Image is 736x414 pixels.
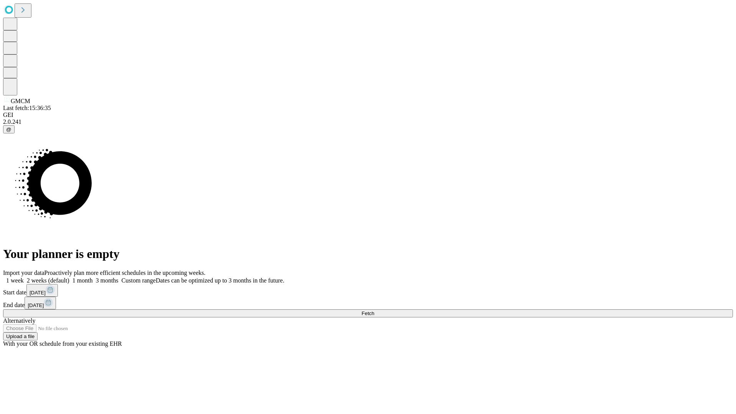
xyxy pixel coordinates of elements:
[3,309,733,317] button: Fetch
[96,277,118,284] span: 3 months
[6,127,11,132] span: @
[3,118,733,125] div: 2.0.241
[3,247,733,261] h1: Your planner is empty
[156,277,284,284] span: Dates can be optimized up to 3 months in the future.
[3,332,38,340] button: Upload a file
[3,297,733,309] div: End date
[3,317,35,324] span: Alternatively
[28,302,44,308] span: [DATE]
[6,277,24,284] span: 1 week
[25,297,56,309] button: [DATE]
[3,284,733,297] div: Start date
[3,269,44,276] span: Import your data
[11,98,30,104] span: GMCM
[3,125,15,133] button: @
[30,290,46,296] span: [DATE]
[122,277,156,284] span: Custom range
[3,112,733,118] div: GEI
[26,284,58,297] button: [DATE]
[3,340,122,347] span: With your OR schedule from your existing EHR
[3,105,51,111] span: Last fetch: 15:36:35
[72,277,93,284] span: 1 month
[361,310,374,316] span: Fetch
[27,277,69,284] span: 2 weeks (default)
[44,269,205,276] span: Proactively plan more efficient schedules in the upcoming weeks.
